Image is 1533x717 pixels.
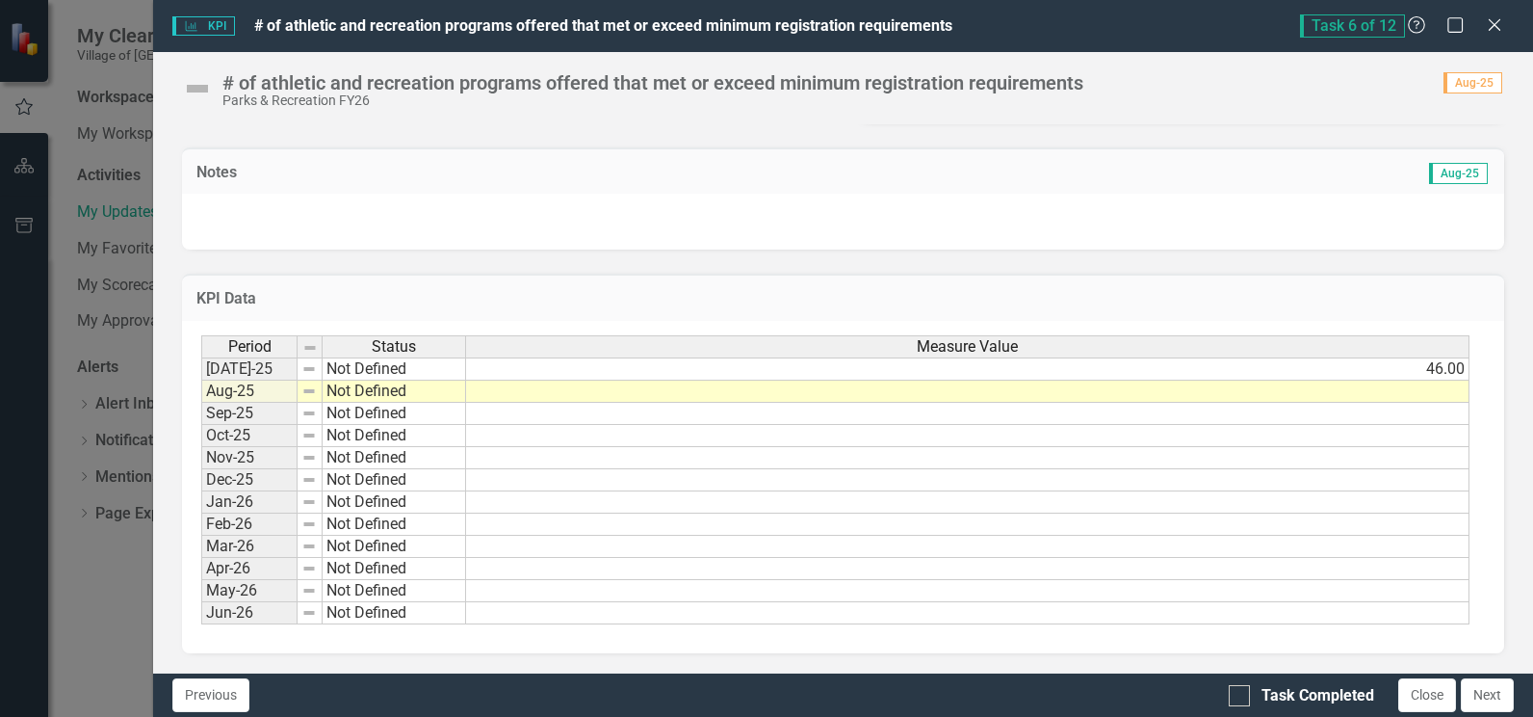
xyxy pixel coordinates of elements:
td: Not Defined [323,425,466,447]
td: Not Defined [323,358,466,381]
div: Parks & Recreation FY26 [222,93,1083,108]
td: Apr-26 [201,558,298,580]
span: KPI [172,16,234,36]
img: 8DAGhfEEPCf229AAAAAElFTkSuQmCC [301,361,317,377]
td: Jun-26 [201,602,298,624]
td: Sep-25 [201,403,298,425]
td: Not Defined [323,536,466,558]
img: 8DAGhfEEPCf229AAAAAElFTkSuQmCC [301,539,317,554]
td: Feb-26 [201,514,298,536]
button: Close [1398,678,1456,712]
td: Oct-25 [201,425,298,447]
img: 8DAGhfEEPCf229AAAAAElFTkSuQmCC [302,340,318,356]
td: Mar-26 [201,536,298,558]
button: Previous [172,678,249,712]
td: Not Defined [323,602,466,624]
img: 8DAGhfEEPCf229AAAAAElFTkSuQmCC [301,605,317,621]
span: Status [372,338,416,356]
span: Period [228,338,272,356]
div: # of athletic and recreation programs offered that met or exceed minimum registration requirements [222,72,1083,93]
img: 8DAGhfEEPCf229AAAAAElFTkSuQmCC [301,561,317,576]
td: Not Defined [323,403,466,425]
img: 8DAGhfEEPCf229AAAAAElFTkSuQmCC [301,517,317,532]
td: May-26 [201,580,298,602]
td: Not Defined [323,491,466,514]
div: Task Completed [1261,685,1374,707]
td: Jan-26 [201,491,298,514]
img: 8DAGhfEEPCf229AAAAAElFTkSuQmCC [301,428,317,443]
td: Aug-25 [201,381,298,403]
img: 8DAGhfEEPCf229AAAAAElFTkSuQmCC [301,472,317,488]
span: Task 6 of 12 [1300,14,1405,38]
td: Dec-25 [201,469,298,491]
td: Nov-25 [201,447,298,469]
td: Not Defined [323,381,466,403]
span: Measure Value [917,338,1018,356]
td: 46.00 [466,358,1469,381]
img: 8DAGhfEEPCf229AAAAAElFTkSuQmCC [301,384,317,399]
td: Not Defined [323,558,466,580]
span: Aug-25 [1443,72,1502,93]
button: Next [1461,678,1514,712]
td: Not Defined [323,514,466,536]
img: 8DAGhfEEPCf229AAAAAElFTkSuQmCC [301,406,317,421]
td: Not Defined [323,447,466,469]
img: 8DAGhfEEPCf229AAAAAElFTkSuQmCC [301,494,317,510]
img: 8DAGhfEEPCf229AAAAAElFTkSuQmCC [301,450,317,465]
span: # of athletic and recreation programs offered that met or exceed minimum registration requirements [254,16,952,35]
h3: KPI Data [196,290,1490,307]
h3: Notes [196,164,714,181]
span: Aug-25 [1429,163,1488,184]
td: Not Defined [323,580,466,602]
img: 8DAGhfEEPCf229AAAAAElFTkSuQmCC [301,583,317,598]
img: Not Defined [182,73,213,104]
td: [DATE]-25 [201,358,298,381]
td: Not Defined [323,469,466,491]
